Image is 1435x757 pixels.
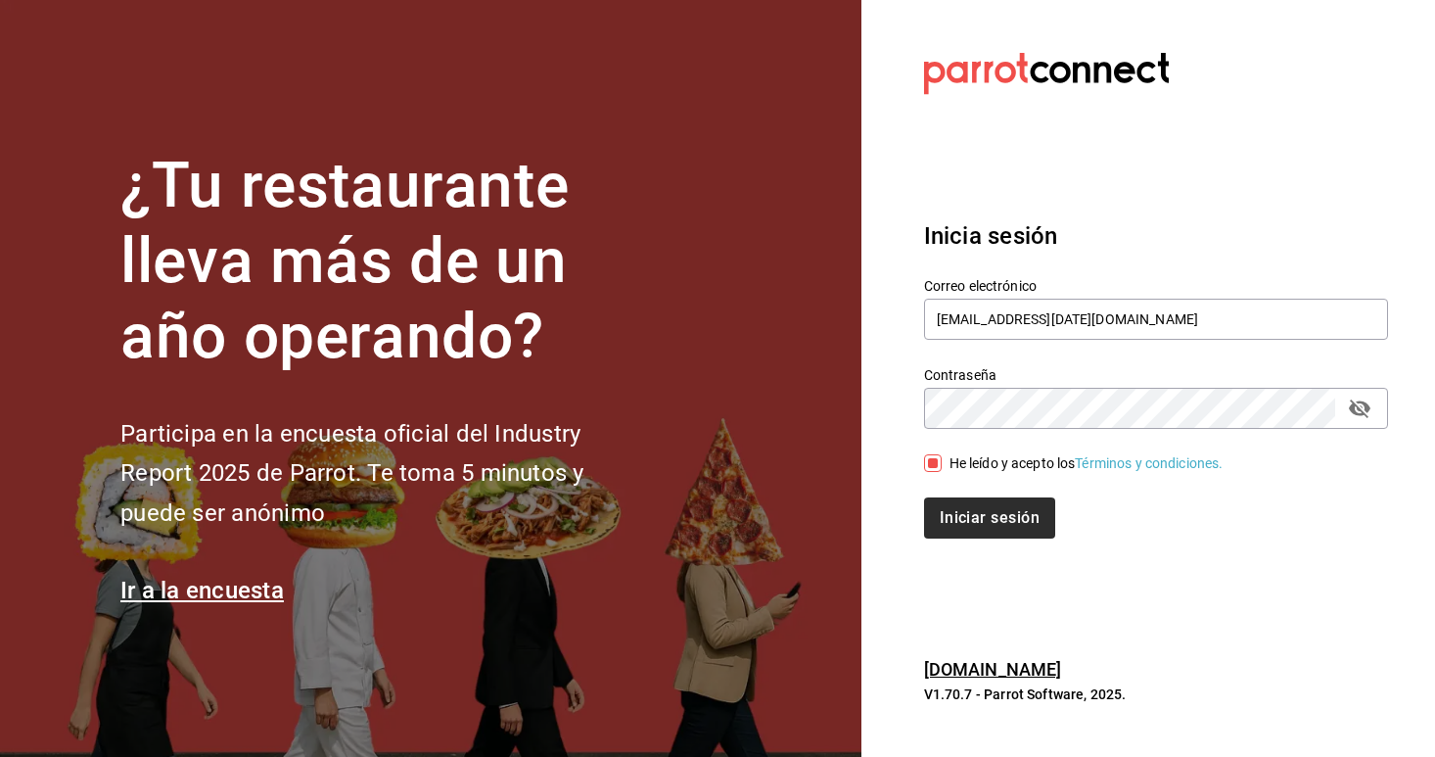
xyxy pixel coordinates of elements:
p: V1.70.7 - Parrot Software, 2025. [924,685,1388,704]
h1: ¿Tu restaurante lleva más de un año operando? [120,149,649,374]
h2: Participa en la encuesta oficial del Industry Report 2025 de Parrot. Te toma 5 minutos y puede se... [120,414,649,534]
button: Iniciar sesión [924,497,1055,539]
a: Términos y condiciones. [1075,455,1223,471]
h3: Inicia sesión [924,218,1388,254]
button: passwordField [1343,392,1376,425]
a: Ir a la encuesta [120,577,284,604]
input: Ingresa tu correo electrónico [924,299,1388,340]
label: Correo electrónico [924,279,1388,293]
div: He leído y acepto los [949,453,1224,474]
a: [DOMAIN_NAME] [924,659,1062,680]
label: Contraseña [924,368,1388,382]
